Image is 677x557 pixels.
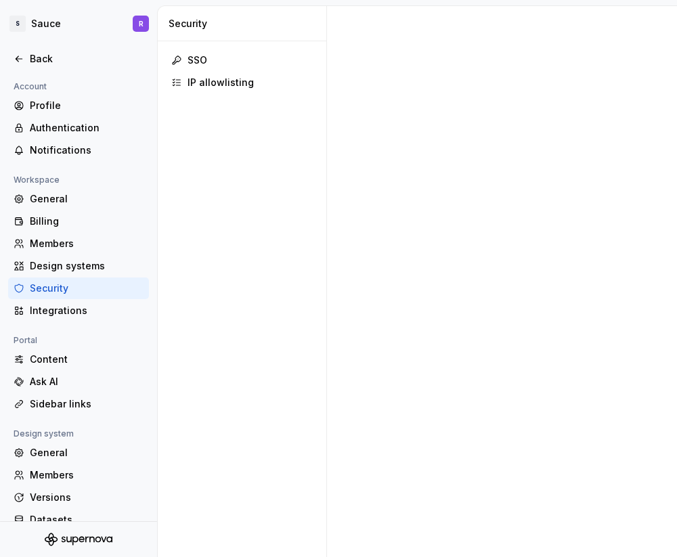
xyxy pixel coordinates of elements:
[8,188,149,210] a: General
[45,533,112,546] svg: Supernova Logo
[30,121,144,135] div: Authentication
[8,117,149,139] a: Authentication
[8,442,149,464] a: General
[30,513,144,527] div: Datasets
[8,393,149,415] a: Sidebar links
[139,18,144,29] div: R
[8,210,149,232] a: Billing
[30,282,144,295] div: Security
[30,259,144,273] div: Design systems
[30,468,144,482] div: Members
[30,446,144,460] div: General
[30,143,144,157] div: Notifications
[8,139,149,161] a: Notifications
[30,215,144,228] div: Billing
[8,371,149,393] a: Ask AI
[8,487,149,508] a: Versions
[8,255,149,277] a: Design systems
[166,72,318,93] a: IP allowlisting
[8,277,149,299] a: Security
[8,79,52,95] div: Account
[30,353,144,366] div: Content
[3,9,154,39] button: SSauceR
[8,95,149,116] a: Profile
[30,304,144,317] div: Integrations
[30,237,144,250] div: Members
[30,52,144,66] div: Back
[8,300,149,321] a: Integrations
[8,332,43,349] div: Portal
[8,233,149,254] a: Members
[30,375,144,388] div: Ask AI
[30,192,144,206] div: General
[30,99,144,112] div: Profile
[8,48,149,70] a: Back
[8,464,149,486] a: Members
[8,349,149,370] a: Content
[166,49,318,71] a: SSO
[8,172,65,188] div: Workspace
[30,491,144,504] div: Versions
[169,17,321,30] div: Security
[31,17,61,30] div: Sauce
[188,76,313,89] div: IP allowlisting
[8,426,79,442] div: Design system
[30,397,144,411] div: Sidebar links
[8,509,149,531] a: Datasets
[9,16,26,32] div: S
[188,53,313,67] div: SSO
